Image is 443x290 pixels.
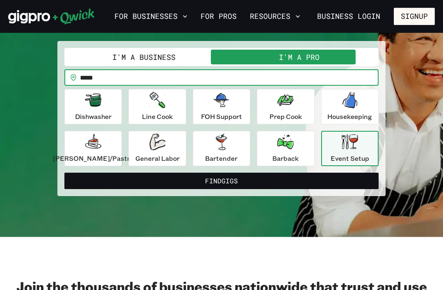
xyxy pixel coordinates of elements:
button: Housekeeping [321,89,379,124]
p: Barback [272,153,299,163]
p: General Labor [135,153,180,163]
button: I'm a Business [66,50,221,64]
button: I'm a Pro [221,50,377,64]
button: Resources [247,9,304,23]
p: Bartender [205,153,237,163]
button: [PERSON_NAME]/Pastry [64,131,122,166]
p: Prep Cook [269,112,302,121]
p: Line Cook [142,112,173,121]
button: General Labor [128,131,186,166]
button: Dishwasher [64,89,122,124]
button: FOH Support [193,89,250,124]
a: For Pros [197,9,240,23]
button: Signup [394,8,435,25]
p: Dishwasher [75,112,112,121]
button: For Businesses [111,9,191,23]
button: Barback [257,131,314,166]
p: Event Setup [331,153,369,163]
a: Business Login [310,8,387,25]
p: [PERSON_NAME]/Pastry [53,153,133,163]
button: Prep Cook [257,89,314,124]
p: Housekeeping [327,112,372,121]
button: Bartender [193,131,250,166]
button: FindGigs [64,173,379,189]
h2: PICK UP A SHIFT! [57,16,386,33]
p: FOH Support [201,112,242,121]
button: Line Cook [128,89,186,124]
button: Event Setup [321,131,379,166]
